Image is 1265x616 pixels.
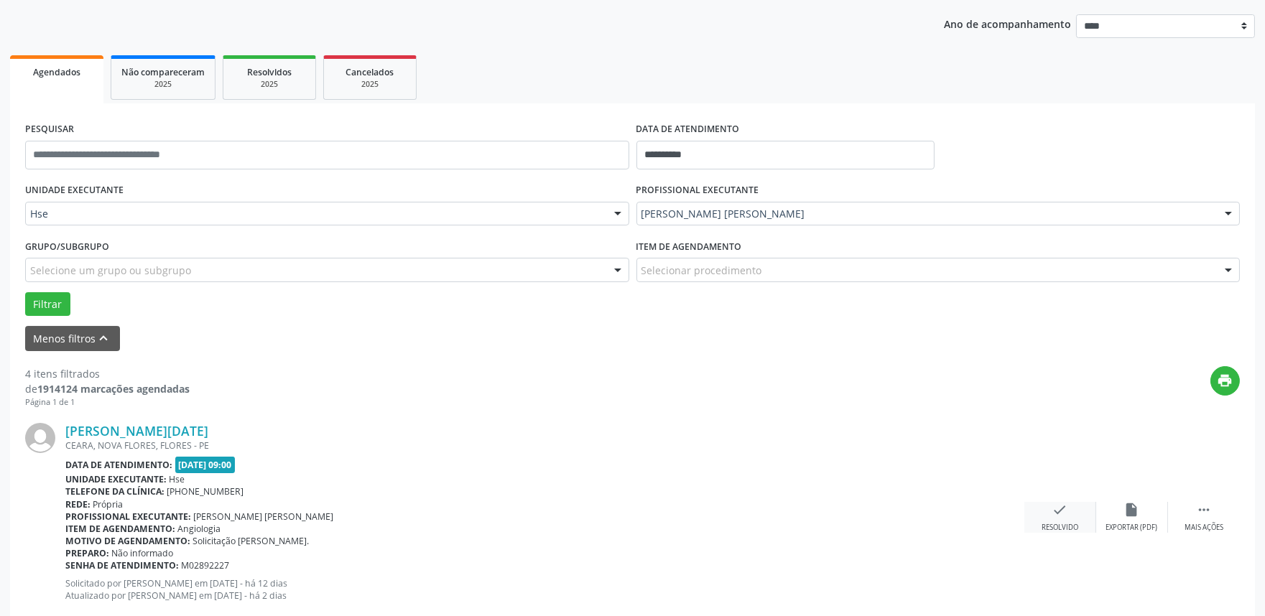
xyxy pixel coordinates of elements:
[65,473,167,485] b: Unidade executante:
[334,79,406,90] div: 2025
[178,523,221,535] span: Angiologia
[641,207,1211,221] span: [PERSON_NAME] [PERSON_NAME]
[121,66,205,78] span: Não compareceram
[346,66,394,78] span: Cancelados
[25,235,109,258] label: Grupo/Subgrupo
[65,535,190,547] b: Motivo de agendamento:
[37,382,190,396] strong: 1914124 marcações agendadas
[65,547,109,559] b: Preparo:
[944,14,1071,32] p: Ano de acompanhamento
[1106,523,1158,533] div: Exportar (PDF)
[65,423,208,439] a: [PERSON_NAME][DATE]
[1210,366,1240,396] button: print
[65,459,172,471] b: Data de atendimento:
[25,292,70,317] button: Filtrar
[25,381,190,396] div: de
[194,510,334,523] span: [PERSON_NAME] [PERSON_NAME]
[636,118,740,141] label: DATA DE ATENDIMENTO
[1052,502,1068,518] i: check
[121,79,205,90] div: 2025
[1042,523,1078,533] div: Resolvido
[65,510,191,523] b: Profissional executante:
[65,523,175,535] b: Item de agendamento:
[65,498,91,510] b: Rede:
[25,118,74,141] label: PESQUISAR
[65,485,165,498] b: Telefone da clínica:
[247,66,292,78] span: Resolvidos
[167,485,244,498] span: [PHONE_NUMBER]
[233,79,305,90] div: 2025
[636,179,759,202] label: PROFISSIONAL EXECUTANTE
[182,559,230,571] span: M02892227
[641,263,762,278] span: Selecionar procedimento
[636,235,742,258] label: Item de agendamento
[33,66,80,78] span: Agendados
[112,547,174,559] span: Não informado
[1218,373,1233,388] i: print
[25,396,190,409] div: Página 1 de 1
[193,535,310,547] span: Solicitação [PERSON_NAME].
[65,439,1024,452] div: CEARA, NOVA FLORES, FLORES - PE
[175,457,236,473] span: [DATE] 09:00
[25,366,190,381] div: 4 itens filtrados
[30,263,191,278] span: Selecione um grupo ou subgrupo
[65,577,1024,602] p: Solicitado por [PERSON_NAME] em [DATE] - há 12 dias Atualizado por [PERSON_NAME] em [DATE] - há 2...
[96,330,112,346] i: keyboard_arrow_up
[1185,523,1223,533] div: Mais ações
[93,498,124,510] span: Própria
[30,207,600,221] span: Hse
[25,326,120,351] button: Menos filtroskeyboard_arrow_up
[25,179,124,202] label: UNIDADE EXECUTANTE
[25,423,55,453] img: img
[1124,502,1140,518] i: insert_drive_file
[170,473,185,485] span: Hse
[65,559,179,571] b: Senha de atendimento:
[1196,502,1212,518] i: 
